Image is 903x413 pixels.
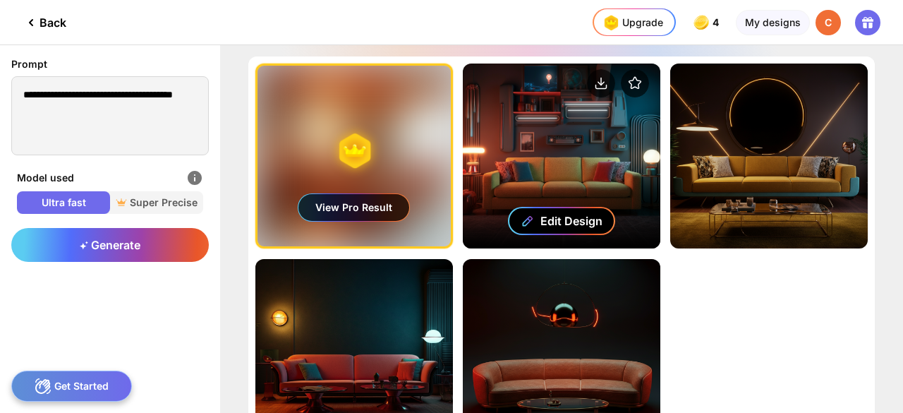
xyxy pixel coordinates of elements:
[80,238,140,252] span: Generate
[736,10,810,35] div: My designs
[17,196,110,210] span: Ultra fast
[816,10,841,35] div: C
[540,214,602,228] div: Edit Design
[600,11,622,34] img: upgrade-nav-btn-icon.gif
[17,169,203,186] div: Model used
[600,11,663,34] div: Upgrade
[110,196,203,210] span: Super Precise
[713,17,722,28] span: 4
[298,194,409,221] div: View Pro Result
[11,56,209,72] div: Prompt
[11,371,132,402] div: Get Started
[23,14,66,31] div: Back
